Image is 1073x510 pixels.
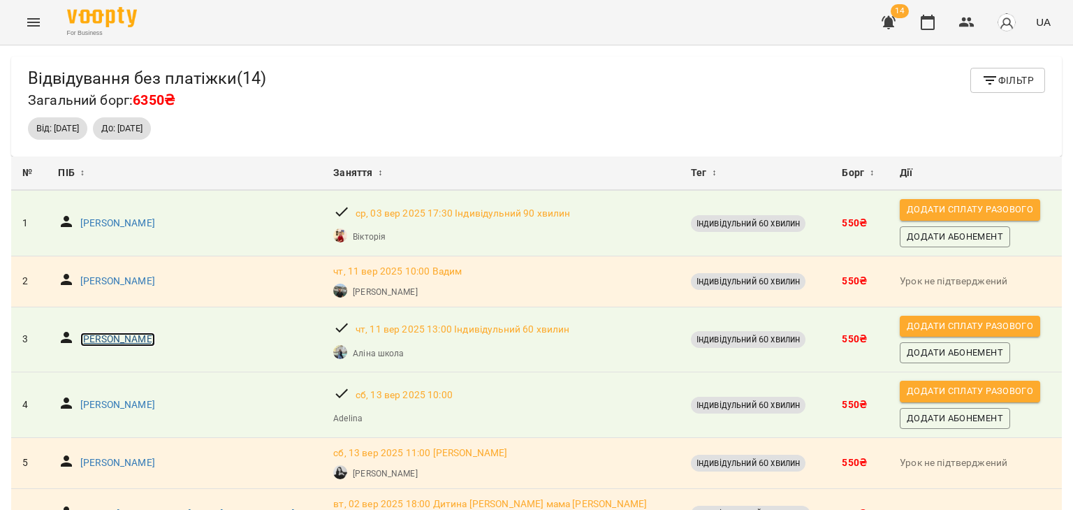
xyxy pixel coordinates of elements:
h6: Загальний борг: [28,89,266,111]
img: Аліна школа [333,345,347,359]
span: Індивідульний 60 хвилин [691,399,805,411]
span: Додати сплату разового [907,319,1033,334]
b: 550 ₴ [842,333,867,344]
b: 550 ₴ [842,275,867,286]
b: 550 ₴ [842,399,867,410]
a: [PERSON_NAME] [80,456,155,470]
button: Додати сплату разового [900,199,1040,220]
span: ↕ [80,165,85,182]
b: 550 ₴ [842,457,867,468]
h5: Відвідування без платіжки ( 14 ) [28,68,266,89]
span: ↕ [712,165,716,182]
span: Додати Абонемент [907,411,1003,426]
a: ср, 03 вер 2025 17:30 Індивідульний 90 хвилин [356,207,571,221]
a: [PERSON_NAME] [80,217,155,231]
span: Індивідульний 60 хвилин [691,457,805,469]
a: [PERSON_NAME] [80,275,155,289]
img: Voopty Logo [67,7,137,27]
span: До: [DATE] [93,122,151,135]
a: [PERSON_NAME] [80,333,155,347]
span: Борг [842,165,864,182]
span: 6350₴ [133,92,175,108]
span: Заняття [333,165,372,182]
a: Вікторія [353,231,386,243]
img: avatar_s.png [997,13,1016,32]
a: сб, 13 вер 2025 10:00 [356,388,453,402]
span: Тег [691,165,706,182]
p: Урок не підтверджений [900,275,1051,289]
td: 2 [11,256,47,307]
div: Дії [900,165,1051,182]
a: [PERSON_NAME] [353,286,417,298]
td: 1 [11,191,47,256]
span: ↕ [378,165,382,182]
button: UA [1030,9,1056,35]
span: ПІБ [58,165,74,182]
span: Від: [DATE] [28,122,87,135]
button: Додати Абонемент [900,226,1010,247]
span: Фільтр [981,72,1034,89]
span: For Business [67,29,137,38]
span: Індивідульний 60 хвилин [691,217,805,230]
a: сб, 13 вер 2025 11:00 [PERSON_NAME] [333,446,507,460]
button: Додати Абонемент [900,408,1010,429]
button: Додати Абонемент [900,342,1010,363]
a: Adelina [333,412,363,425]
td: 5 [11,438,47,489]
img: Юрій [333,284,347,298]
a: [PERSON_NAME] [80,398,155,412]
p: Урок не підтверджений [900,456,1051,470]
span: 14 [891,4,909,18]
img: Anastasia [333,465,347,479]
span: Індивідульний 60 хвилин [691,275,805,288]
span: ↕ [870,165,874,182]
span: Індивідульний 60 хвилин [691,333,805,346]
button: Додати сплату разового [900,316,1040,337]
b: 550 ₴ [842,217,867,228]
button: Додати сплату разового [900,381,1040,402]
td: 3 [11,307,47,372]
span: Додати сплату разового [907,202,1033,217]
td: 4 [11,372,47,438]
div: № [22,165,36,182]
a: [PERSON_NAME] [353,467,417,480]
a: чт, 11 вер 2025 10:00 Вадим [333,265,462,279]
img: Вікторія [333,228,347,242]
span: Додати Абонемент [907,229,1003,245]
span: Додати Абонемент [907,345,1003,360]
a: Аліна школа [353,347,404,360]
a: чт, 11 вер 2025 13:00 Індивідульний 60 хвилин [356,323,570,337]
button: Фільтр [970,68,1045,93]
span: Додати сплату разового [907,384,1033,399]
button: Menu [17,6,50,39]
span: UA [1036,15,1051,29]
